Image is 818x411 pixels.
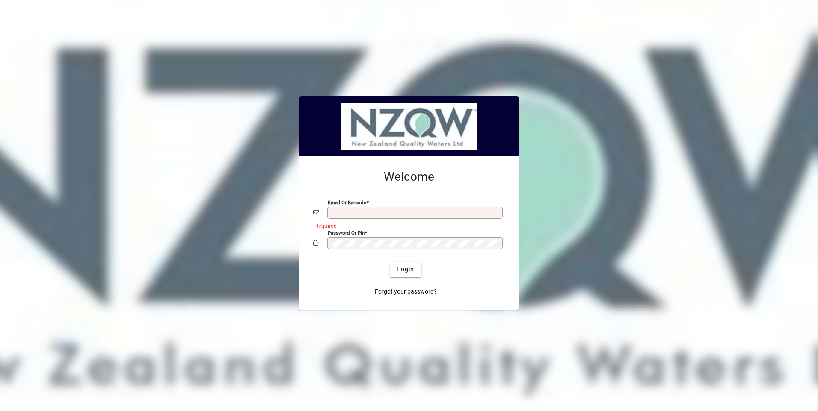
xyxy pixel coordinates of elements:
[397,265,414,274] span: Login
[328,229,365,235] mat-label: Password or Pin
[313,170,505,184] h2: Welcome
[371,284,440,299] a: Forgot your password?
[328,199,366,205] mat-label: Email or Barcode
[390,262,421,277] button: Login
[375,287,437,296] span: Forgot your password?
[315,221,498,230] mat-error: Required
